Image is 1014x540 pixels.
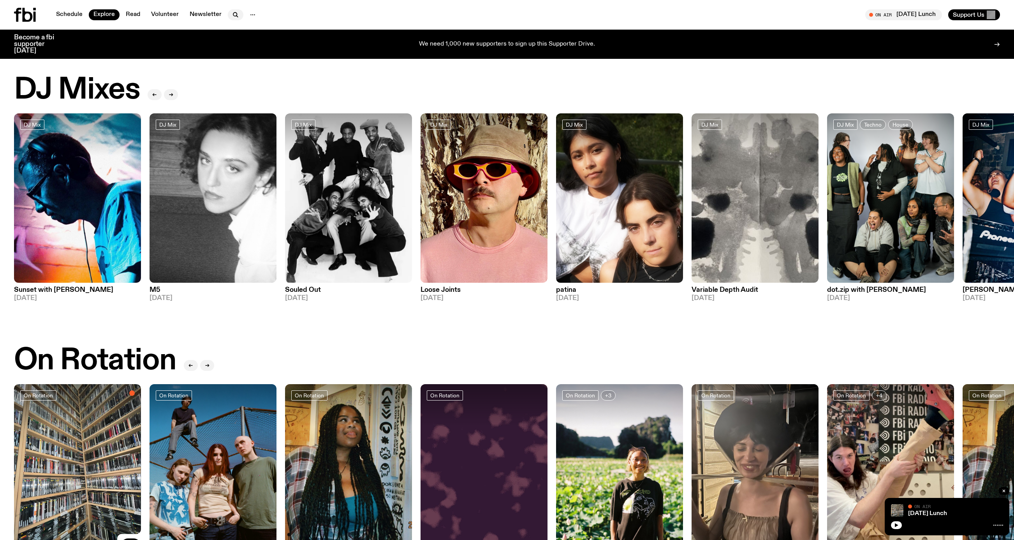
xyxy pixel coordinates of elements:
span: On Air [914,504,931,509]
a: M5[DATE] [150,283,276,302]
a: patina[DATE] [556,283,683,302]
h3: Variable Depth Audit [692,287,819,293]
h2: DJ Mixes [14,75,140,105]
span: [DATE] [827,295,954,302]
span: [DATE] [421,295,547,302]
a: DJ Mix [156,120,180,130]
a: Newsletter [185,9,226,20]
span: DJ Mix [295,122,312,127]
a: Explore [89,9,120,20]
p: We need 1,000 new supporters to sign up this Supporter Drive. [419,41,595,48]
span: +4 [876,392,882,398]
span: On Rotation [295,392,324,398]
a: Volunteer [146,9,183,20]
span: DJ Mix [566,122,583,127]
span: DJ Mix [972,122,989,127]
span: On Rotation [566,392,595,398]
h3: Become a fbi supporter [DATE] [14,34,64,54]
a: Sunset with [PERSON_NAME][DATE] [14,283,141,302]
span: On Rotation [159,392,188,398]
a: On Rotation [20,390,56,401]
a: Techno [860,120,886,130]
a: [DATE] Lunch [908,510,947,517]
span: On Rotation [701,392,731,398]
button: On Air[DATE] Lunch [865,9,942,20]
span: [DATE] [14,295,141,302]
span: DJ Mix [837,122,854,127]
a: dot.zip with [PERSON_NAME][DATE] [827,283,954,302]
a: On Rotation [833,390,870,401]
span: On Rotation [24,392,53,398]
h3: Sunset with [PERSON_NAME] [14,287,141,293]
a: DJ Mix [698,120,722,130]
span: [DATE] [556,295,683,302]
span: [DATE] [692,295,819,302]
a: On Rotation [562,390,599,401]
a: Read [121,9,145,20]
a: Souled Out[DATE] [285,283,412,302]
h3: Loose Joints [421,287,547,293]
a: On Rotation [969,390,1005,401]
a: DJ Mix [20,120,44,130]
span: +3 [605,392,611,398]
span: On Rotation [837,392,866,398]
h3: Souled Out [285,287,412,293]
span: On Rotation [972,392,1002,398]
span: On Rotation [430,392,459,398]
img: A corner shot of the fbi music library [891,504,903,517]
a: DJ Mix [562,120,586,130]
a: Schedule [51,9,87,20]
button: +4 [872,390,887,401]
img: Simon Caldwell stands side on, looking downwards. He has headphones on. Behind him is a brightly ... [14,113,141,283]
span: House [893,122,908,127]
a: Loose Joints[DATE] [421,283,547,302]
h3: patina [556,287,683,293]
span: [DATE] [150,295,276,302]
span: [DATE] [285,295,412,302]
span: DJ Mix [159,122,176,127]
a: DJ Mix [291,120,315,130]
h3: M5 [150,287,276,293]
span: DJ Mix [24,122,41,127]
span: Support Us [953,11,984,18]
a: On Rotation [156,390,192,401]
a: DJ Mix [833,120,857,130]
img: A black and white photo of Lilly wearing a white blouse and looking up at the camera. [150,113,276,283]
a: Variable Depth Audit[DATE] [692,283,819,302]
img: Tyson stands in front of a paperbark tree wearing orange sunglasses, a suede bucket hat and a pin... [421,113,547,283]
a: On Rotation [427,390,463,401]
span: DJ Mix [701,122,718,127]
a: DJ Mix [427,120,451,130]
span: Techno [864,122,882,127]
a: On Rotation [291,390,327,401]
a: House [888,120,913,130]
img: A black and white Rorschach [692,113,819,283]
span: DJ Mix [430,122,447,127]
h3: dot.zip with [PERSON_NAME] [827,287,954,293]
button: Support Us [948,9,1000,20]
button: +3 [601,390,616,401]
h2: On Rotation [14,346,176,376]
a: On Rotation [698,390,734,401]
a: DJ Mix [969,120,993,130]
